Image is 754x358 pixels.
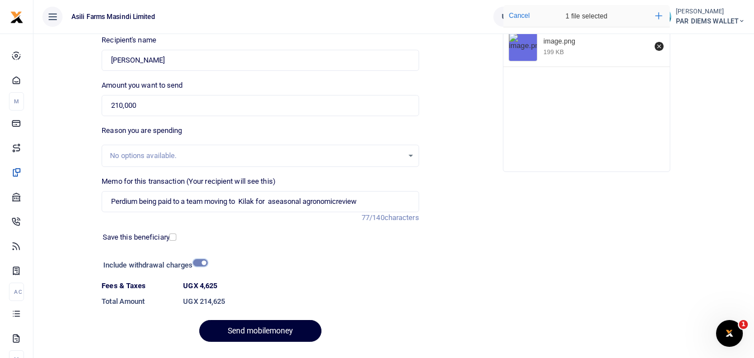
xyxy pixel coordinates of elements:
h6: Total Amount [102,297,174,306]
a: UGX 1,362,021 [493,7,558,27]
input: Loading name... [102,50,419,71]
img: logo-small [10,11,23,24]
div: File Uploader [503,4,670,172]
li: Wallet ballance [489,7,562,27]
a: profile-user [PERSON_NAME] PAR DIEMS WALLET [651,7,745,27]
button: Cancel [506,8,533,23]
img: image.png [509,33,537,61]
div: No options available. [110,150,402,161]
h6: UGX 214,625 [183,297,419,306]
span: PAR DIEMS WALLET [676,16,745,26]
div: 1 file selected [539,5,634,27]
dt: Fees & Taxes [97,280,179,292]
iframe: Intercom live chat [716,320,743,347]
div: 199 KB [544,48,564,56]
h6: Include withdrawal charges [103,261,203,270]
span: characters [385,213,419,222]
label: Recipient's name [102,35,156,46]
label: Reason you are spending [102,125,182,136]
span: UGX 1,362,021 [502,11,549,22]
span: 1 [739,320,748,329]
button: Add more files [651,8,667,24]
span: 77/140 [362,213,385,222]
button: Send mobilemoney [199,320,321,342]
input: UGX [102,95,419,116]
span: Asili Farms Masindi Limited [67,12,160,22]
label: Save this beneficiary [103,232,170,243]
div: image.png [544,37,649,46]
button: Remove file [653,40,665,52]
input: Enter extra information [102,191,419,212]
label: UGX 4,625 [183,280,217,292]
label: Amount you want to send [102,80,183,91]
a: logo-small logo-large logo-large [10,12,23,21]
li: Ac [9,283,24,301]
small: [PERSON_NAME] [676,7,745,17]
label: Memo for this transaction (Your recipient will see this) [102,176,276,187]
li: M [9,92,24,111]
